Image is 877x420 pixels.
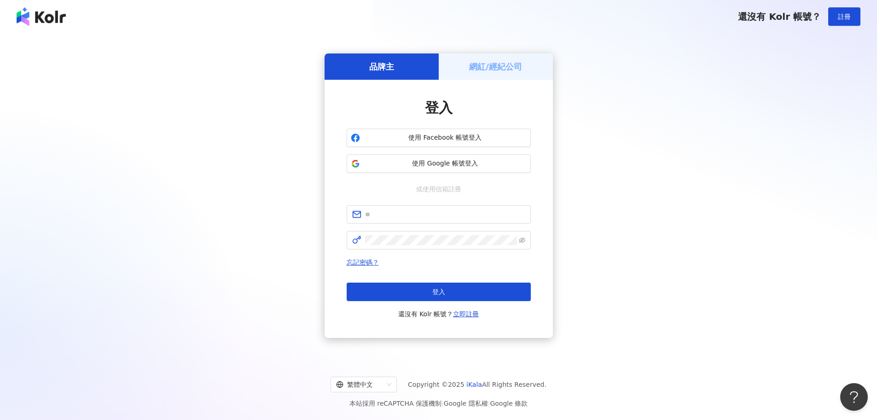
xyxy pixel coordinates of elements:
[347,283,531,301] button: 登入
[364,159,527,168] span: 使用 Google 帳號登入
[466,381,482,388] a: iKala
[838,13,851,20] span: 註冊
[347,259,379,266] a: 忘記密碼？
[432,288,445,296] span: 登入
[408,379,546,390] span: Copyright © 2025 All Rights Reserved.
[488,400,490,407] span: |
[469,61,522,72] h5: 網紅/經紀公司
[441,400,444,407] span: |
[369,61,394,72] h5: 品牌主
[17,7,66,26] img: logo
[490,400,528,407] a: Google 條款
[840,383,868,411] iframe: Help Scout Beacon - Open
[828,7,860,26] button: 註冊
[425,100,453,116] span: 登入
[410,184,468,194] span: 或使用信箱註冊
[453,310,479,318] a: 立即註冊
[347,154,531,173] button: 使用 Google 帳號登入
[444,400,488,407] a: Google 隱私權
[364,133,527,142] span: 使用 Facebook 帳號登入
[349,398,528,409] span: 本站採用 reCAPTCHA 保護機制
[336,377,383,392] div: 繁體中文
[398,308,479,319] span: 還沒有 Kolr 帳號？
[738,11,821,22] span: 還沒有 Kolr 帳號？
[519,237,525,243] span: eye-invisible
[347,129,531,147] button: 使用 Facebook 帳號登入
